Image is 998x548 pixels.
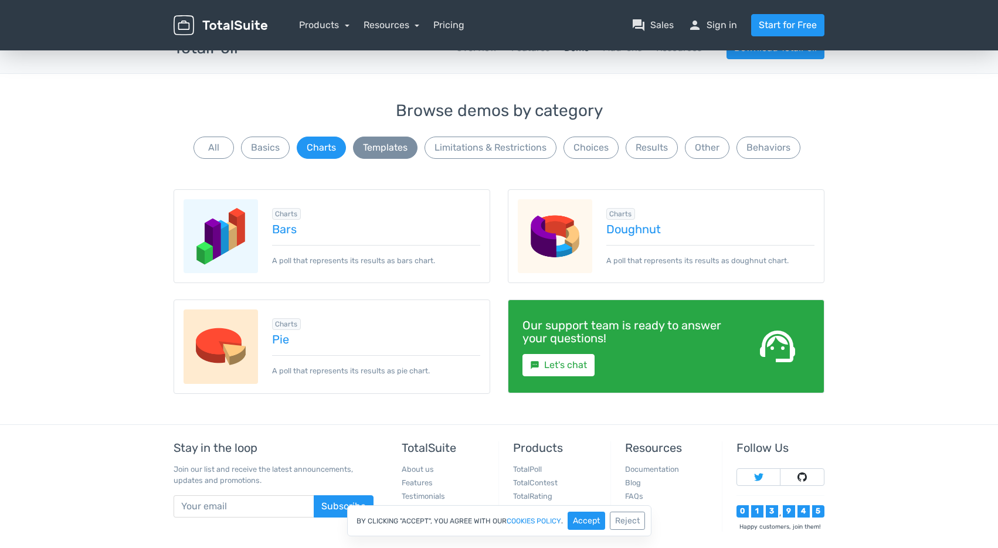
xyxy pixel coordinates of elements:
h3: Browse demos by category [174,102,824,120]
button: Limitations & Restrictions [425,137,556,159]
span: person [688,18,702,32]
span: Browse all in Charts [606,208,636,220]
button: Accept [568,512,605,530]
p: A poll that represents its results as doughnut chart. [606,245,815,266]
img: Follow TotalSuite on Github [797,472,807,482]
a: TotalRating [513,492,552,501]
button: Charts [297,137,346,159]
span: support_agent [756,325,799,367]
a: TotalContest [513,478,558,487]
a: FAQs [625,492,643,501]
a: Resources [364,19,420,30]
small: sms [530,360,539,370]
input: Your email [174,495,314,518]
a: Features [402,478,433,487]
p: A poll that represents its results as pie chart. [272,355,481,376]
span: question_answer [632,18,646,32]
a: question_answerSales [632,18,674,32]
h5: TotalSuite [402,441,490,454]
p: Join our list and receive the latest announcements, updates and promotions. [174,464,374,486]
h5: Products [513,441,601,454]
a: Products [299,19,349,30]
a: Pricing [433,18,464,32]
a: personSign in [688,18,737,32]
button: Choices [564,137,619,159]
span: Browse all in Charts [272,318,301,330]
a: Documentation [625,465,679,474]
a: Testimonials [402,492,445,501]
button: Basics [241,137,290,159]
a: Doughnut [606,223,815,236]
img: charts-doughnut.png.webp [518,199,592,274]
a: cookies policy [507,518,561,525]
a: About us [402,465,434,474]
button: All [194,137,234,159]
a: smsLet's chat [522,354,595,376]
button: Results [626,137,678,159]
button: Other [685,137,729,159]
div: By clicking "Accept", you agree with our . [347,505,651,536]
h5: Resources [625,441,713,454]
img: Follow TotalSuite on Twitter [754,472,763,482]
h5: Stay in the loop [174,441,374,454]
button: Reject [610,512,645,530]
a: Start for Free [751,14,824,36]
a: TotalPoll [513,465,542,474]
button: Subscribe [314,495,374,518]
img: TotalSuite for WordPress [174,15,267,36]
button: Behaviors [736,137,800,159]
a: Bars [272,223,481,236]
h3: TotalPoll [174,39,238,57]
img: charts-pie.png.webp [184,309,258,384]
p: A poll that represents its results as bars chart. [272,245,481,266]
a: Blog [625,478,641,487]
h5: Follow Us [736,441,824,454]
button: Templates [353,137,417,159]
h4: Our support team is ready to answer your questions! [522,319,727,345]
img: charts-bars.png.webp [184,199,258,274]
span: Browse all in Charts [272,208,301,220]
a: Pie [272,333,481,346]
